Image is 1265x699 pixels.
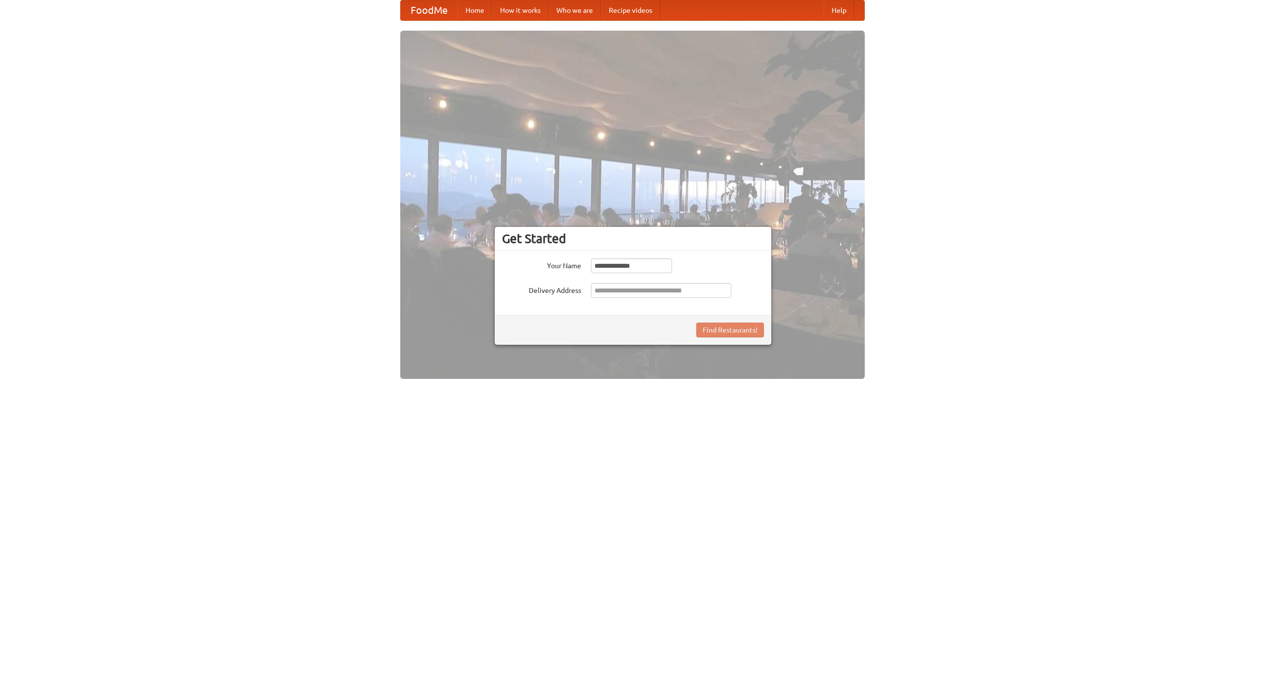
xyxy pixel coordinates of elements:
a: How it works [492,0,548,20]
label: Your Name [502,258,581,271]
a: FoodMe [401,0,458,20]
a: Recipe videos [601,0,660,20]
a: Home [458,0,492,20]
button: Find Restaurants! [696,323,764,337]
label: Delivery Address [502,283,581,295]
a: Who we are [548,0,601,20]
h3: Get Started [502,231,764,246]
a: Help [824,0,854,20]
